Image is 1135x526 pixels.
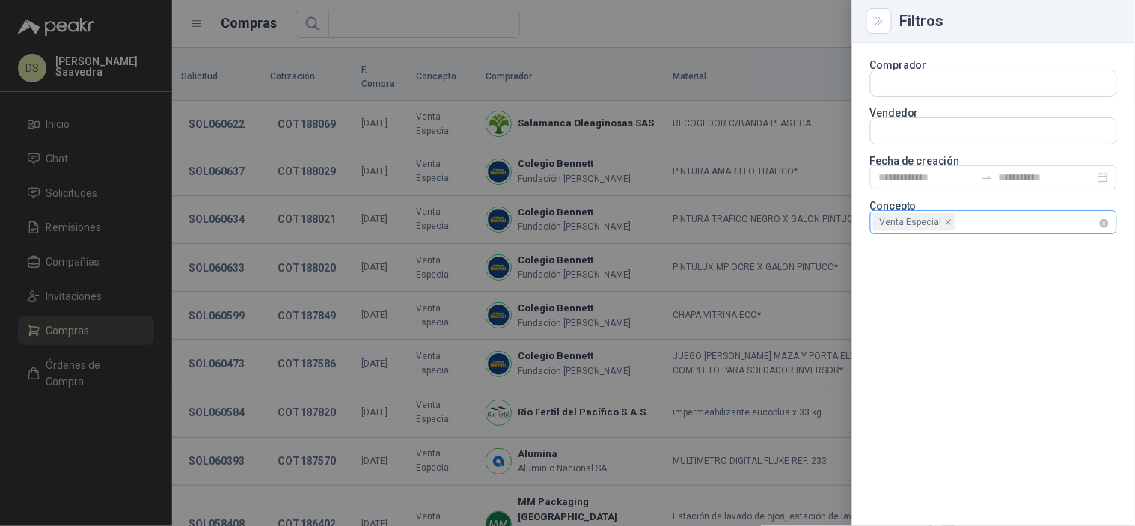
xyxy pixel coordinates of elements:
div: Filtros [900,13,1117,28]
span: Venta Especial [873,213,956,231]
span: close [945,218,952,226]
span: swap-right [981,171,993,183]
button: Close [870,12,888,30]
p: Concepto [870,201,1117,210]
p: Comprador [870,61,1117,70]
span: close-circle [1100,219,1109,228]
span: to [981,171,993,183]
p: Fecha de creación [870,156,1117,165]
p: Vendedor [870,108,1117,117]
span: Venta Especial [880,214,942,230]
